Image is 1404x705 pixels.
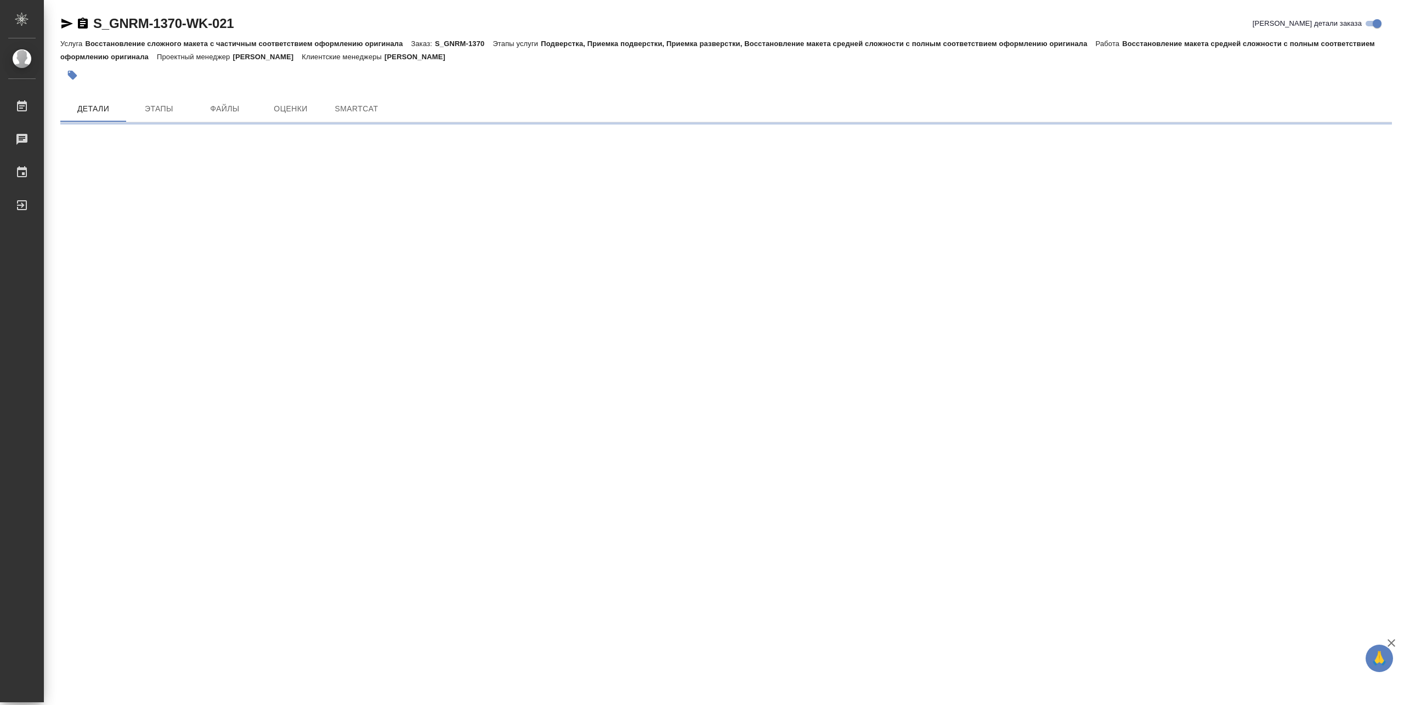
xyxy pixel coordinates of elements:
[93,16,234,31] a: S_GNRM-1370-WK-021
[1096,40,1123,48] p: Работа
[1370,647,1389,670] span: 🙏
[492,40,541,48] p: Этапы услуги
[60,63,84,87] button: Добавить тэг
[85,40,411,48] p: Восстановление сложного макета с частичным соответствием оформлению оригинала
[60,40,85,48] p: Услуга
[302,53,384,61] p: Клиентские менеджеры
[435,40,492,48] p: S_GNRM-1370
[1366,645,1393,672] button: 🙏
[541,40,1095,48] p: Подверстка, Приемка подверстки, Приемка разверстки, Восстановление макета средней сложности с пол...
[76,17,89,30] button: Скопировать ссылку
[199,102,251,116] span: Файлы
[133,102,185,116] span: Этапы
[1253,18,1362,29] span: [PERSON_NAME] детали заказа
[384,53,454,61] p: [PERSON_NAME]
[264,102,317,116] span: Оценки
[67,102,120,116] span: Детали
[60,17,73,30] button: Скопировать ссылку для ЯМессенджера
[411,40,435,48] p: Заказ:
[157,53,233,61] p: Проектный менеджер
[233,53,302,61] p: [PERSON_NAME]
[330,102,383,116] span: SmartCat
